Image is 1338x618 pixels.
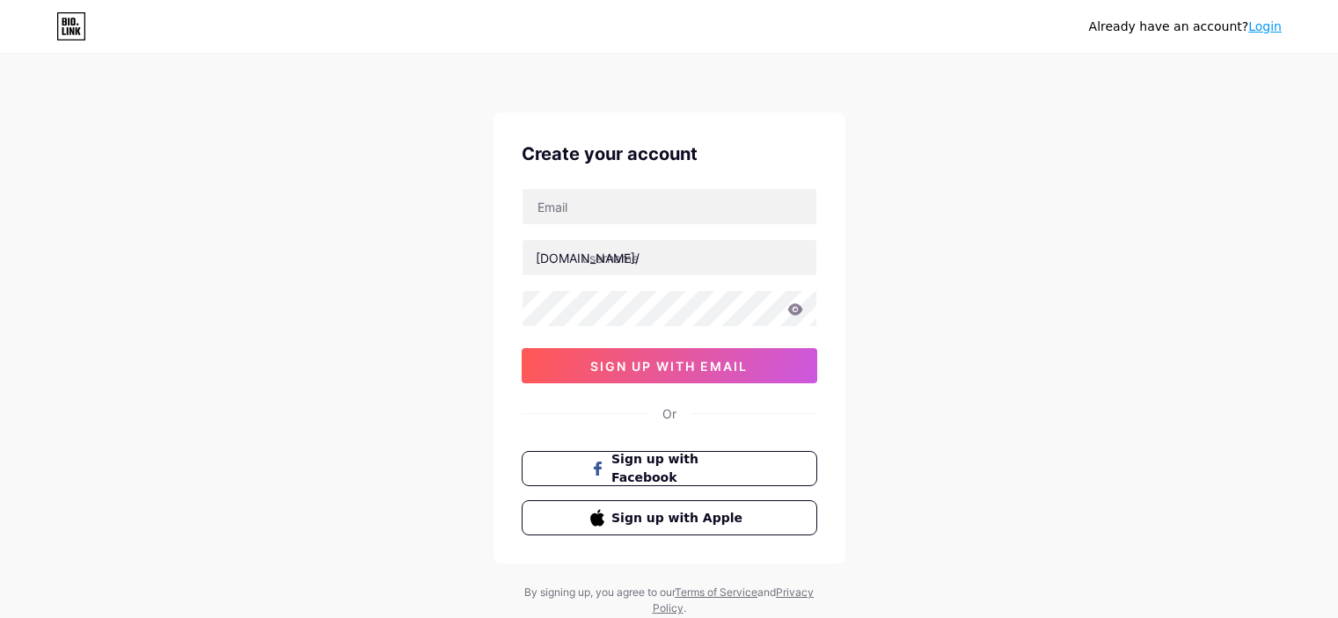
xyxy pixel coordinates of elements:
[1248,19,1282,33] a: Login
[611,450,748,487] span: Sign up with Facebook
[522,500,817,535] button: Sign up with Apple
[522,451,817,486] button: Sign up with Facebook
[523,240,816,275] input: username
[662,404,676,423] div: Or
[522,141,817,167] div: Create your account
[520,585,819,616] div: By signing up, you agree to our and .
[536,249,640,267] div: [DOMAIN_NAME]/
[1089,18,1282,36] div: Already have an account?
[675,585,757,599] a: Terms of Service
[590,359,748,374] span: sign up with email
[611,509,748,527] span: Sign up with Apple
[523,189,816,224] input: Email
[522,348,817,383] button: sign up with email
